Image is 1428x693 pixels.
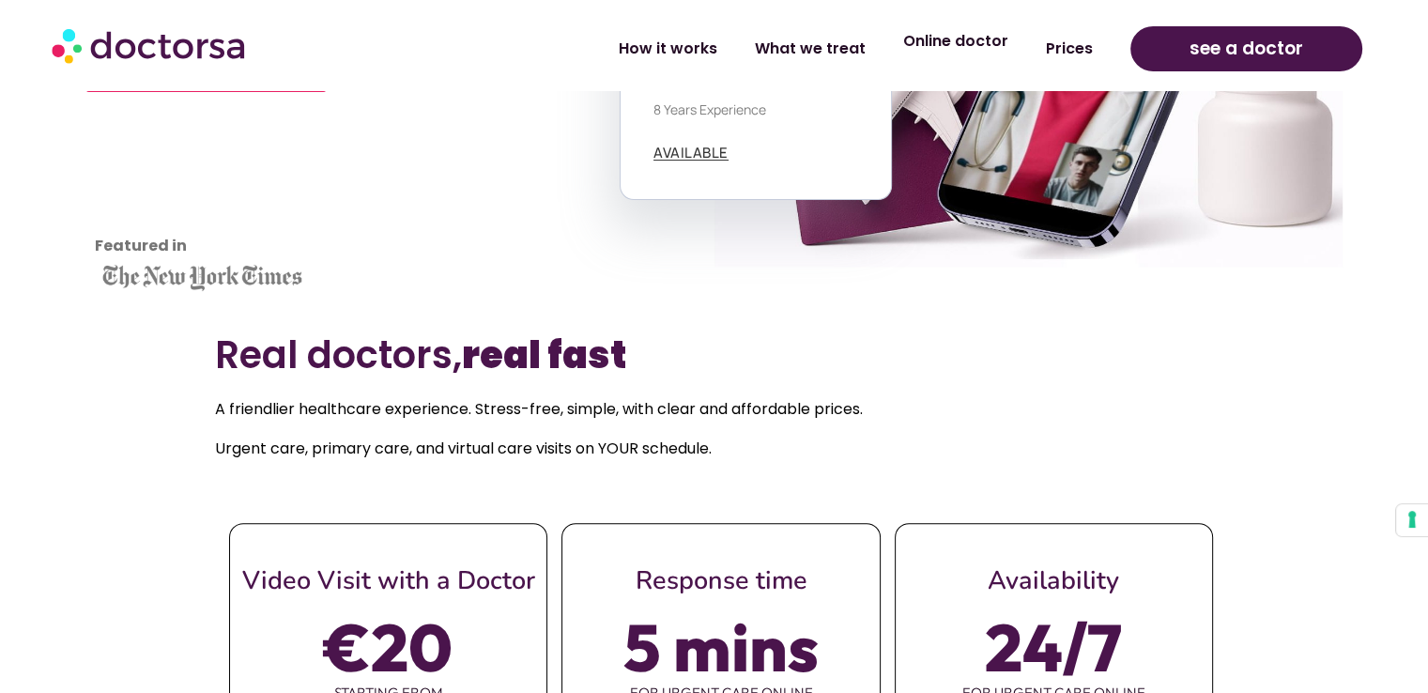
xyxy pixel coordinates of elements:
[736,27,884,70] a: What we treat
[1027,27,1112,70] a: Prices
[623,621,819,673] span: 5 mins
[1396,504,1428,536] button: Your consent preferences for tracking technologies
[985,621,1122,673] span: 24/7
[600,27,736,70] a: How it works
[242,563,535,598] span: Video Visit with a Doctor
[376,27,1112,70] nav: Menu
[884,20,1027,63] a: Online doctor
[95,120,264,261] iframe: Customer reviews powered by Trustpilot
[1190,34,1303,64] span: see a doctor
[462,329,626,381] b: real fast
[1130,26,1362,71] a: see a doctor
[95,235,187,256] strong: Featured in
[215,396,1213,423] p: A friendlier healthcare experience. Stress-free, simple, with clear and affordable prices.
[215,332,1213,377] h2: Real doctors,
[324,621,453,673] span: €20
[635,563,806,598] span: Response time
[653,100,858,119] p: 8 years experience
[988,563,1119,598] span: Availability
[215,436,1213,462] p: Urgent care, primary care, and virtual care visits on YOUR schedule.
[653,146,729,161] a: AVAILABLE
